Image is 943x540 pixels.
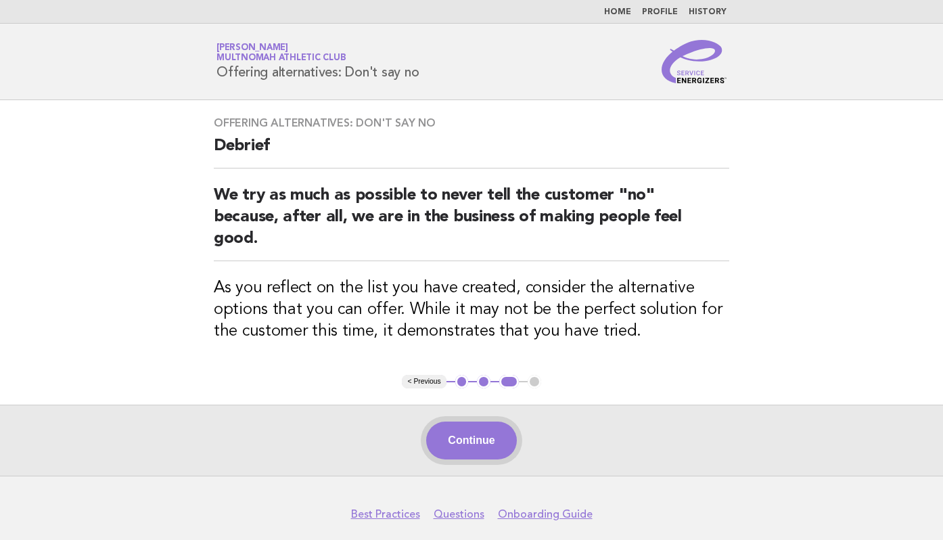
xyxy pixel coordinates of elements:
button: Continue [426,422,516,459]
a: Onboarding Guide [498,508,593,521]
button: < Previous [402,375,446,388]
button: 3 [499,375,519,388]
a: Profile [642,8,678,16]
h2: Debrief [214,135,729,168]
h3: As you reflect on the list you have created, consider the alternative options that you can offer.... [214,277,729,342]
a: History [689,8,727,16]
h2: We try as much as possible to never tell the customer "no" because, after all, we are in the busi... [214,185,729,261]
img: Service Energizers [662,40,727,83]
a: Best Practices [351,508,420,521]
h1: Offering alternatives: Don't say no [216,44,419,79]
a: Questions [434,508,484,521]
button: 1 [455,375,469,388]
a: [PERSON_NAME]Multnomah Athletic Club [216,43,346,62]
span: Multnomah Athletic Club [216,54,346,63]
h3: Offering alternatives: Don't say no [214,116,729,130]
button: 2 [477,375,490,388]
a: Home [604,8,631,16]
